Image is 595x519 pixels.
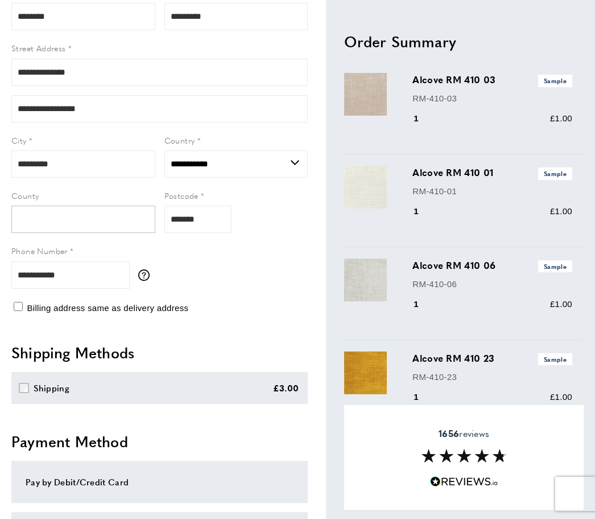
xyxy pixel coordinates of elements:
[430,476,498,487] img: Reviews.io 5 stars
[412,297,435,310] div: 1
[538,167,572,179] span: Sample
[439,428,489,439] span: reviews
[538,75,572,87] span: Sample
[11,431,308,452] h2: Payment Method
[138,269,155,281] button: More information
[164,190,199,201] span: Postcode
[412,73,572,87] h3: Alcove RM 410 03
[538,260,572,272] span: Sample
[412,91,572,105] p: RM-410-03
[11,342,308,363] h2: Shipping Methods
[412,351,572,365] h3: Alcove RM 410 23
[550,391,572,401] span: £1.00
[164,134,195,146] span: Country
[273,381,299,395] div: £3.00
[11,190,39,201] span: County
[344,259,387,301] img: Alcove RM 410 06
[14,302,23,311] input: Billing address same as delivery address
[412,112,435,125] div: 1
[412,259,572,272] h3: Alcove RM 410 06
[412,370,572,383] p: RM-410-23
[439,427,459,440] strong: 1656
[412,390,435,403] div: 1
[11,245,68,256] span: Phone Number
[344,31,584,51] h2: Order Summary
[344,166,387,209] img: Alcove RM 410 01
[344,351,387,394] img: Alcove RM 410 23
[34,381,69,395] div: Shipping
[26,475,294,489] div: Pay by Debit/Credit Card
[412,166,572,179] h3: Alcove RM 410 01
[550,206,572,216] span: £1.00
[538,353,572,365] span: Sample
[11,134,27,146] span: City
[422,449,507,463] img: Reviews section
[412,205,435,218] div: 1
[412,277,572,291] p: RM-410-06
[11,42,66,54] span: Street Address
[550,299,572,308] span: £1.00
[550,113,572,123] span: £1.00
[27,303,188,313] span: Billing address same as delivery address
[344,73,387,116] img: Alcove RM 410 03
[412,184,572,198] p: RM-410-01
